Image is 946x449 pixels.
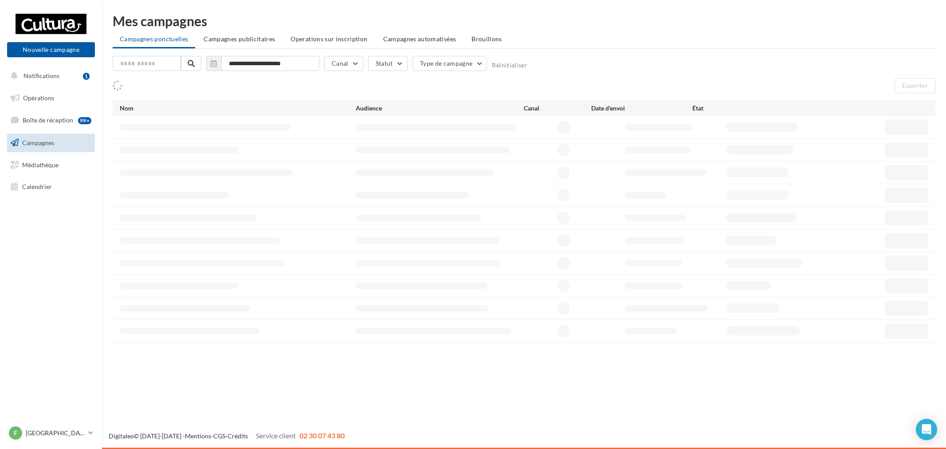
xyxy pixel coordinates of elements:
div: 99+ [78,117,91,124]
span: Brouillons [471,35,502,43]
div: 1 [83,73,90,80]
button: Notifications 1 [5,67,93,85]
div: Nom [120,104,356,113]
a: Mentions [185,432,211,440]
div: Canal [524,104,591,113]
span: Operations sur inscription [290,35,367,43]
button: Nouvelle campagne [7,42,95,57]
a: Crédits [228,432,248,440]
span: Campagnes [22,139,54,146]
span: Calendrier [22,183,52,190]
button: Type de campagne [412,56,487,71]
div: Audience [356,104,524,113]
span: Campagnes publicitaires [204,35,275,43]
a: Calendrier [5,177,97,196]
div: Open Intercom Messenger [916,419,937,440]
p: [GEOGRAPHIC_DATA] [26,429,85,437]
a: Médiathèque [5,156,97,174]
button: Statut [368,56,408,71]
span: © [DATE]-[DATE] - - - [109,432,345,440]
a: Digitaleo [109,432,134,440]
span: Médiathèque [22,161,59,168]
a: F [GEOGRAPHIC_DATA] [7,425,95,441]
a: Boîte de réception99+ [5,110,97,130]
button: Canal [324,56,363,71]
div: Mes campagnes [113,14,935,28]
span: 02 30 07 43 80 [299,431,345,440]
span: F [14,429,17,437]
span: Service client [256,431,296,440]
span: Notifications [24,72,59,79]
div: Date d'envoi [591,104,692,113]
span: Boîte de réception [23,116,73,124]
a: CGS [213,432,225,440]
button: Exporter [895,78,935,93]
button: Réinitialiser [492,62,527,69]
a: Opérations [5,89,97,107]
span: Campagnes automatisées [383,35,456,43]
div: État [692,104,793,113]
a: Campagnes [5,134,97,152]
span: Opérations [23,94,54,102]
